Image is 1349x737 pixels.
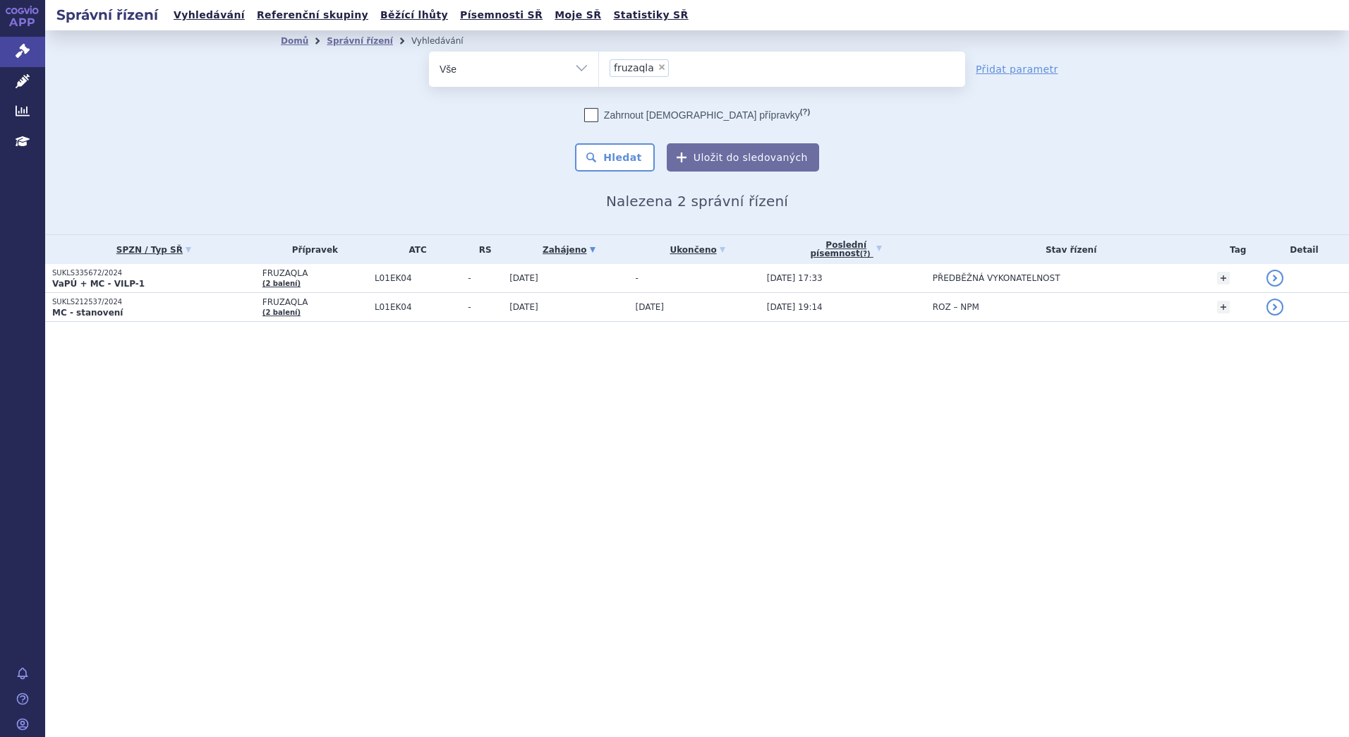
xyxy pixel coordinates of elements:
[933,273,1060,283] span: PŘEDBĚŽNÁ VYKONATELNOST
[509,302,538,312] span: [DATE]
[933,302,979,312] span: ROZ – NPM
[609,6,692,25] a: Statistiky SŘ
[606,193,788,210] span: Nalezena 2 správní řízení
[255,235,368,264] th: Přípravek
[635,302,664,312] span: [DATE]
[52,240,255,260] a: SPZN / Typ SŘ
[667,143,819,172] button: Uložit do sledovaných
[1259,235,1349,264] th: Detail
[411,30,482,52] li: Vyhledávání
[262,297,368,307] span: FRUZAQLA
[468,273,502,283] span: -
[45,5,169,25] h2: Správní řízení
[860,250,871,258] abbr: (?)
[673,59,681,76] input: fruzaqla
[550,6,605,25] a: Moje SŘ
[262,308,301,316] a: (2 balení)
[1217,272,1230,284] a: +
[800,107,810,116] abbr: (?)
[767,302,823,312] span: [DATE] 19:14
[767,235,926,264] a: Poslednípísemnost(?)
[1210,235,1259,264] th: Tag
[1217,301,1230,313] a: +
[767,273,823,283] span: [DATE] 17:33
[262,268,368,278] span: FRUZAQLA
[375,273,461,283] span: L01EK04
[461,235,502,264] th: RS
[468,302,502,312] span: -
[253,6,373,25] a: Referenční skupiny
[575,143,655,172] button: Hledat
[281,36,308,46] a: Domů
[614,63,654,73] span: fruzaqla
[976,62,1058,76] a: Přidat parametr
[375,302,461,312] span: L01EK04
[509,240,628,260] a: Zahájeno
[52,279,145,289] strong: VaPÚ + MC - VILP-1
[635,240,759,260] a: Ukončeno
[52,297,255,307] p: SUKLS212537/2024
[635,273,638,283] span: -
[262,280,301,287] a: (2 balení)
[169,6,249,25] a: Vyhledávání
[376,6,452,25] a: Běžící lhůty
[1266,270,1283,287] a: detail
[52,268,255,278] p: SUKLS335672/2024
[509,273,538,283] span: [DATE]
[658,63,666,71] span: ×
[584,108,810,122] label: Zahrnout [DEMOGRAPHIC_DATA] přípravky
[52,308,123,318] strong: MC - stanovení
[456,6,547,25] a: Písemnosti SŘ
[368,235,461,264] th: ATC
[926,235,1210,264] th: Stav řízení
[327,36,393,46] a: Správní řízení
[1266,299,1283,316] a: detail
